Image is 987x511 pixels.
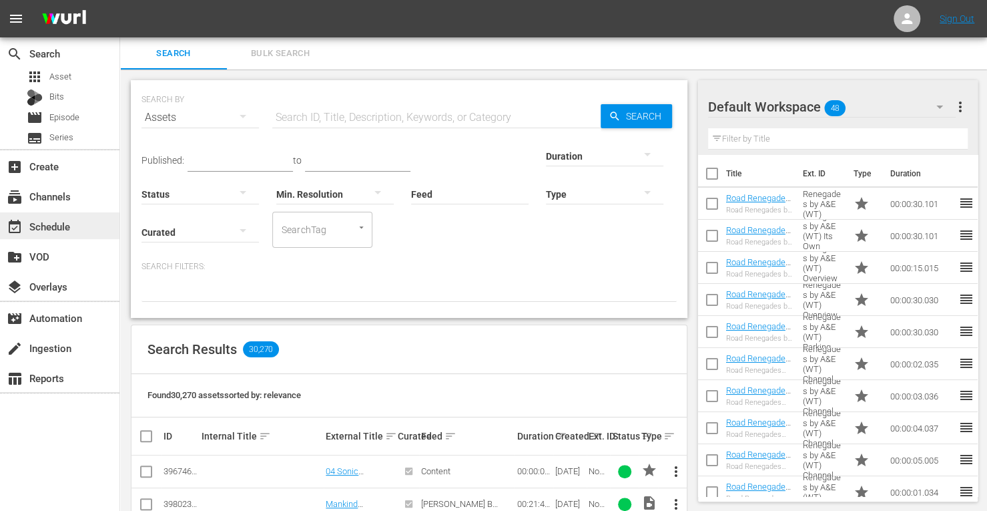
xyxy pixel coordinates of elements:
[32,3,96,35] img: ans4CAIJ8jUAAAAAAAAAAAAAAAAAAAAAAAAgQb4GAAAAAAAAAAAAAAAAAAAAAAAAJMjXAAAAAAAAAAAAAAAAAAAAAAAAgAT5G...
[7,159,23,175] span: Create
[797,316,848,348] td: Road Renegades by A&E (WT) Parking Wars 30
[202,428,322,444] div: Internal Title
[726,193,791,223] a: Road Renegades by A&E (WT) Action 30
[726,206,792,214] div: Road Renegades by A&E (WT) Action 30
[884,412,958,444] td: 00:00:04.037
[726,353,791,373] a: Road Renegades Channel ID 2
[958,387,974,403] span: reorder
[884,252,958,284] td: 00:00:15.015
[726,462,792,471] div: Road Renegades Channel ID 5
[7,311,23,327] span: Automation
[398,431,418,442] div: Curated
[884,188,958,220] td: 00:00:30.101
[293,155,302,166] span: to
[726,270,792,279] div: Road Renegades by A&E (WT) Overview Cutdown Gnarly 15
[589,431,609,442] div: Ext. ID
[726,289,791,329] a: Road Renegades by A&E (WT) Overview Gnarly 30
[853,420,869,436] span: Promo
[797,188,848,220] td: Road Renegades by A&E (WT) Action 30
[726,482,791,502] a: Road Renegades Channel ID 1
[27,130,43,146] span: Series
[128,46,219,61] span: Search
[27,90,43,106] div: Bits
[884,348,958,380] td: 00:00:02.035
[385,430,397,442] span: sort
[958,323,974,339] span: reorder
[795,155,845,192] th: Ext. ID
[884,316,958,348] td: 00:00:30.030
[958,419,974,436] span: reorder
[884,444,958,476] td: 00:00:05.005
[612,428,637,444] div: Status
[853,484,869,500] span: Promo
[259,430,271,442] span: sort
[49,131,73,144] span: Series
[444,430,456,442] span: sort
[797,412,848,444] td: Road Renegades by A&E (WT) Channel ID 4
[952,99,968,115] span: more_vert
[421,466,450,476] span: Content
[555,466,585,476] div: [DATE]
[797,252,848,284] td: Road Renegades by A&E (WT) Overview Cutdown Gnarly 15
[952,91,968,123] button: more_vert
[853,228,869,244] span: Promo
[797,444,848,476] td: Road Renegades by A&E (WT) Channel ID 5
[958,484,974,500] span: reorder
[141,261,677,273] p: Search Filters:
[884,284,958,316] td: 00:00:30.030
[7,371,23,387] span: Reports
[726,450,791,470] a: Road Renegades Channel ID 5
[884,476,958,508] td: 00:00:01.034
[845,155,882,192] th: Type
[8,11,24,27] span: menu
[517,428,551,444] div: Duration
[797,220,848,252] td: Road Renegades by A&E (WT) Its Own Channel 30
[726,225,791,255] a: Road Renegades by A&E (WT) Its Own Channel 30
[940,13,974,24] a: Sign Out
[853,356,869,372] span: Promo
[853,196,869,212] span: Promo
[797,476,848,508] td: Road Renegades by A&E (WT) Channel ID 1
[7,219,23,235] span: Schedule
[326,428,393,444] div: External Title
[726,430,792,439] div: Road Renegades Channel ID 4
[641,428,656,444] div: Type
[7,249,23,265] span: VOD
[726,494,792,503] div: Road Renegades Channel ID 1
[853,260,869,276] span: Promo
[958,355,974,371] span: reorder
[726,334,792,343] div: Road Renegades by A&E (WT) Parking Wars 30
[49,70,71,83] span: Asset
[824,94,846,122] span: 48
[163,466,198,476] div: 39674643
[7,279,23,295] span: Overlays
[884,220,958,252] td: 00:00:30.101
[708,88,956,126] div: Default Workspace
[27,110,43,126] span: Episode
[797,284,848,316] td: Road Renegades by A&E (WT) Overview Gnarly 30
[884,380,958,412] td: 00:00:03.036
[797,348,848,380] td: Road Renegades by A&E (WT) Channel ID 2
[853,292,869,308] span: Promo
[421,428,513,444] div: Feed
[641,495,657,511] span: Video
[49,90,64,104] span: Bits
[958,291,974,307] span: reorder
[726,302,792,311] div: Road Renegades by A&E (WT) Overview Gnarly 30
[589,499,609,509] div: None
[853,452,869,468] span: Promo
[660,456,692,488] button: more_vert
[958,195,974,211] span: reorder
[7,341,23,357] span: Ingestion
[141,99,259,136] div: Assets
[243,341,279,357] span: 30,270
[726,155,795,192] th: Title
[726,398,792,407] div: Road Renegades Channel ID 3
[853,388,869,404] span: Promo
[726,417,791,438] a: Road Renegades Channel ID 4
[517,466,551,476] div: 00:00:05.034
[7,189,23,205] span: Channels
[726,321,791,351] a: Road Renegades by A&E (WT) Parking Wars 30
[589,466,609,476] div: None
[726,238,792,246] div: Road Renegades by A&E (WT) Its Own Channel 30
